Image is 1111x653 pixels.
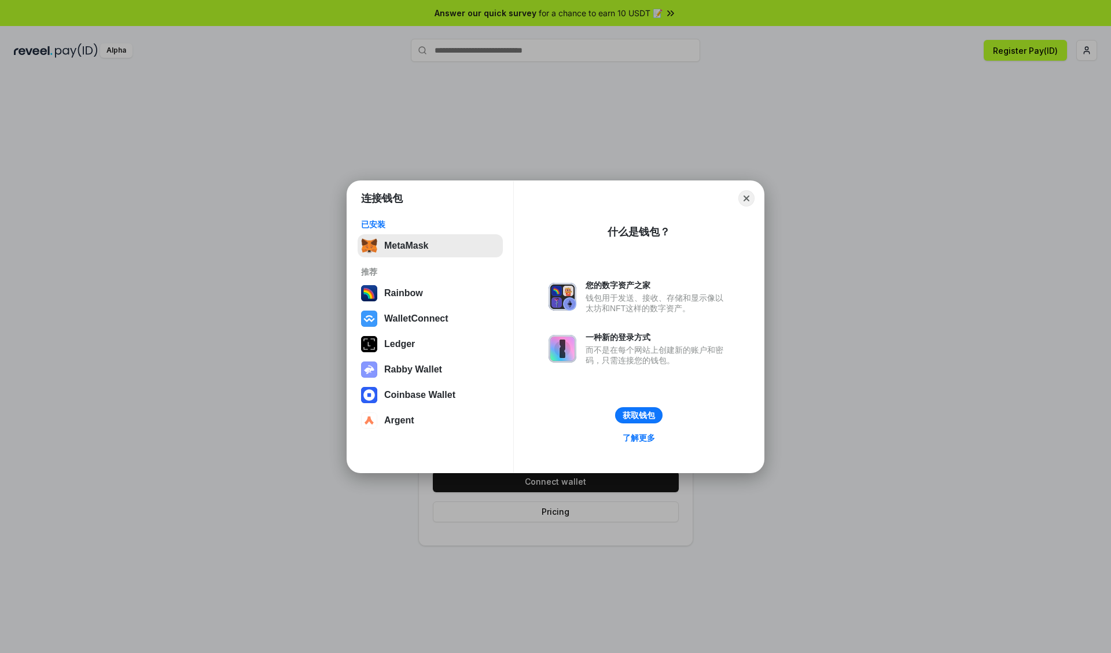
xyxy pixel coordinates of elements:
[586,332,729,342] div: 一种新的登录方式
[549,283,576,311] img: svg+xml,%3Csvg%20xmlns%3D%22http%3A%2F%2Fwww.w3.org%2F2000%2Fsvg%22%20fill%3D%22none%22%20viewBox...
[384,313,448,324] div: WalletConnect
[358,282,503,305] button: Rainbow
[361,311,377,327] img: svg+xml,%3Csvg%20width%3D%2228%22%20height%3D%2228%22%20viewBox%3D%220%200%2028%2028%22%20fill%3D...
[384,339,415,349] div: Ledger
[549,335,576,363] img: svg+xml,%3Csvg%20xmlns%3D%22http%3A%2F%2Fwww.w3.org%2F2000%2Fsvg%22%20fill%3D%22none%22%20viewBox...
[358,358,503,381] button: Rabby Wallet
[623,410,655,420] div: 获取钱包
[384,288,423,298] div: Rainbow
[384,390,455,400] div: Coinbase Wallet
[358,409,503,432] button: Argent
[586,345,729,366] div: 而不是在每个网站上创建新的账户和密码，只需连接您的钱包。
[361,412,377,429] img: svg+xml,%3Csvg%20width%3D%2228%22%20height%3D%2228%22%20viewBox%3D%220%200%2028%2028%22%20fill%3D...
[358,333,503,356] button: Ledger
[384,415,414,426] div: Argent
[358,383,503,407] button: Coinbase Wallet
[361,285,377,301] img: svg+xml,%3Csvg%20width%3D%22120%22%20height%3D%22120%22%20viewBox%3D%220%200%20120%20120%22%20fil...
[361,336,377,352] img: svg+xml,%3Csvg%20xmlns%3D%22http%3A%2F%2Fwww.w3.org%2F2000%2Fsvg%22%20width%3D%2228%22%20height%3...
[358,234,503,257] button: MetaMask
[361,219,499,230] div: 已安装
[586,293,729,313] div: 钱包用于发送、接收、存储和显示像以太坊和NFT这样的数字资产。
[616,430,662,445] a: 了解更多
[361,191,403,205] h1: 连接钱包
[623,433,655,443] div: 了解更多
[738,190,755,206] button: Close
[384,364,442,375] div: Rabby Wallet
[361,387,377,403] img: svg+xml,%3Csvg%20width%3D%2228%22%20height%3D%2228%22%20viewBox%3D%220%200%2028%2028%22%20fill%3D...
[361,361,377,378] img: svg+xml,%3Csvg%20xmlns%3D%22http%3A%2F%2Fwww.w3.org%2F2000%2Fsvg%22%20fill%3D%22none%22%20viewBox...
[608,225,670,239] div: 什么是钱包？
[361,267,499,277] div: 推荐
[586,280,729,290] div: 您的数字资产之家
[358,307,503,330] button: WalletConnect
[615,407,663,423] button: 获取钱包
[384,241,428,251] div: MetaMask
[361,238,377,254] img: svg+xml,%3Csvg%20fill%3D%22none%22%20height%3D%2233%22%20viewBox%3D%220%200%2035%2033%22%20width%...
